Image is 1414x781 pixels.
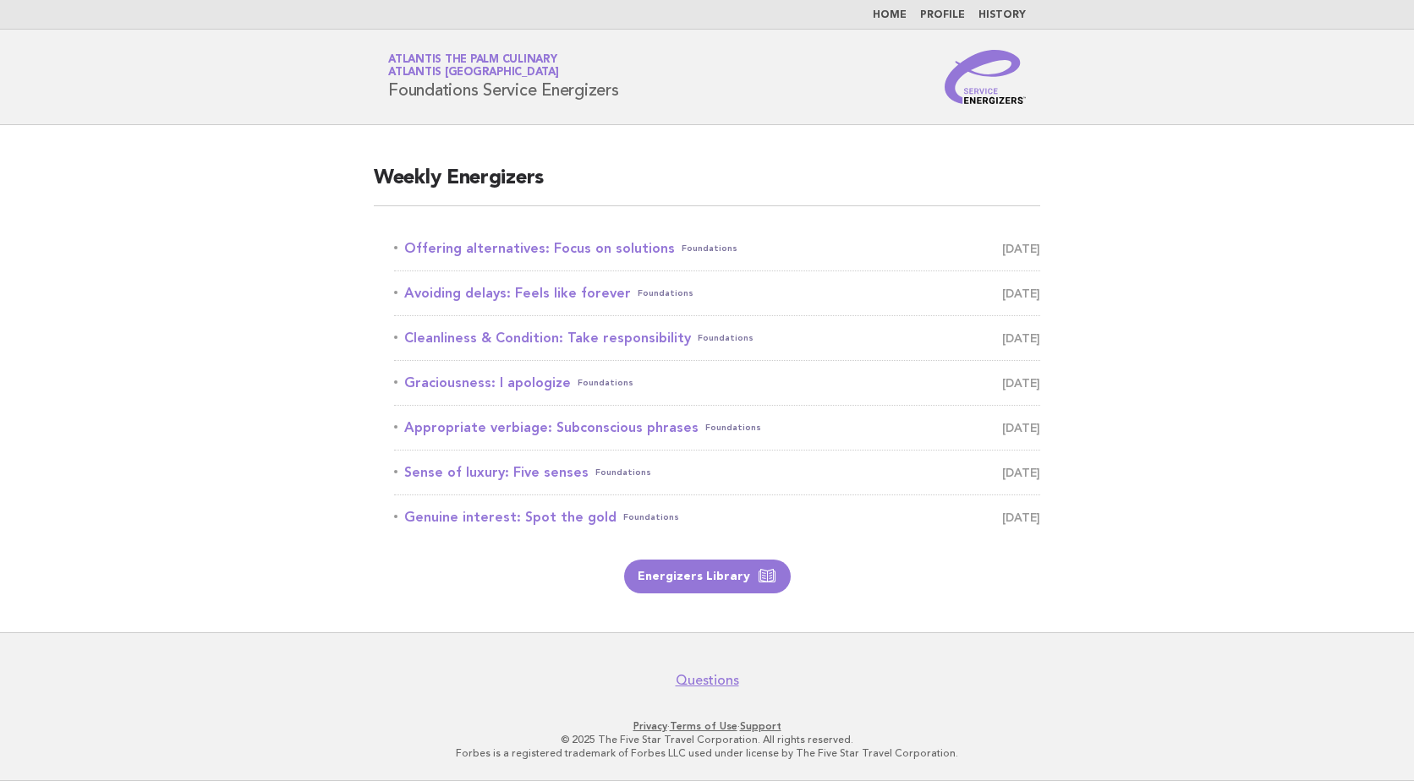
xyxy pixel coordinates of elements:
[1002,461,1040,484] span: [DATE]
[705,416,761,440] span: Foundations
[670,720,737,732] a: Terms of Use
[394,237,1040,260] a: Offering alternatives: Focus on solutionsFoundations [DATE]
[1002,416,1040,440] span: [DATE]
[682,237,737,260] span: Foundations
[394,416,1040,440] a: Appropriate verbiage: Subconscious phrasesFoundations [DATE]
[578,371,633,395] span: Foundations
[189,733,1225,746] p: © 2025 The Five Star Travel Corporation. All rights reserved.
[945,50,1026,104] img: Service Energizers
[374,165,1040,206] h2: Weekly Energizers
[189,719,1225,733] p: · ·
[1002,237,1040,260] span: [DATE]
[1002,326,1040,350] span: [DATE]
[388,54,559,78] a: Atlantis The Palm CulinaryAtlantis [GEOGRAPHIC_DATA]
[189,746,1225,760] p: Forbes is a registered trademark of Forbes LLC used under license by The Five Star Travel Corpora...
[633,720,667,732] a: Privacy
[394,281,1040,305] a: Avoiding delays: Feels like foreverFoundations [DATE]
[873,10,907,20] a: Home
[624,560,791,593] a: Energizers Library
[978,10,1026,20] a: History
[1002,505,1040,529] span: [DATE]
[394,461,1040,484] a: Sense of luxury: Five sensesFoundations [DATE]
[698,326,754,350] span: Foundations
[1002,281,1040,305] span: [DATE]
[920,10,965,20] a: Profile
[1002,371,1040,395] span: [DATE]
[595,461,651,484] span: Foundations
[740,720,781,732] a: Support
[676,672,739,689] a: Questions
[388,68,559,79] span: Atlantis [GEOGRAPHIC_DATA]
[638,281,693,305] span: Foundations
[394,326,1040,350] a: Cleanliness & Condition: Take responsibilityFoundations [DATE]
[394,505,1040,529] a: Genuine interest: Spot the goldFoundations [DATE]
[623,505,679,529] span: Foundations
[388,55,619,99] h1: Foundations Service Energizers
[394,371,1040,395] a: Graciousness: I apologizeFoundations [DATE]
